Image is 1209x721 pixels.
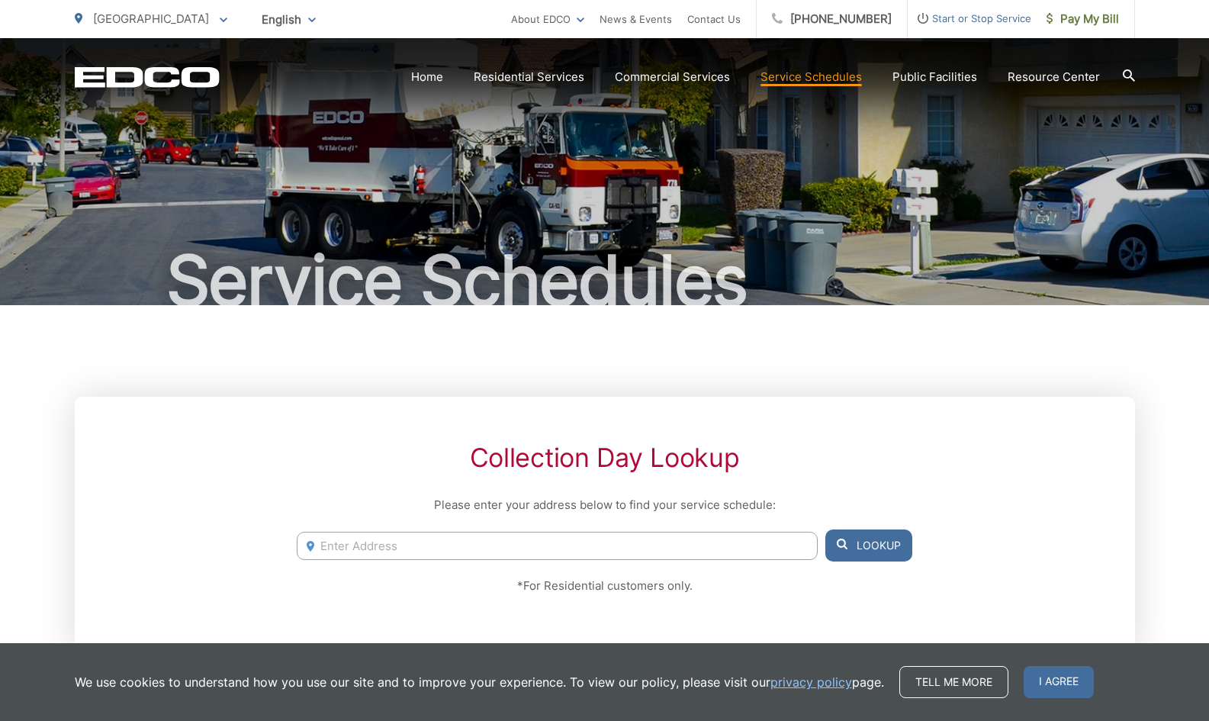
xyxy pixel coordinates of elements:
a: privacy policy [770,673,852,691]
button: Lookup [825,529,912,562]
p: Please enter your address below to find your service schedule: [297,496,912,514]
h1: Service Schedules [75,243,1135,319]
a: About EDCO [511,10,584,28]
a: Public Facilities [892,68,977,86]
a: Resource Center [1008,68,1100,86]
a: Contact Us [687,10,741,28]
span: I agree [1024,666,1094,698]
p: We use cookies to understand how you use our site and to improve your experience. To view our pol... [75,673,884,691]
a: Service Schedules [760,68,862,86]
a: Commercial Services [615,68,730,86]
input: Enter Address [297,532,817,560]
a: EDCD logo. Return to the homepage. [75,66,220,88]
p: *For Residential customers only. [297,577,912,595]
span: [GEOGRAPHIC_DATA] [93,11,209,26]
span: Pay My Bill [1047,10,1119,28]
h2: Collection Day Lookup [297,443,912,473]
a: Home [411,68,443,86]
a: Residential Services [474,68,584,86]
span: English [250,6,327,33]
a: Tell me more [899,666,1008,698]
a: News & Events [600,10,672,28]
